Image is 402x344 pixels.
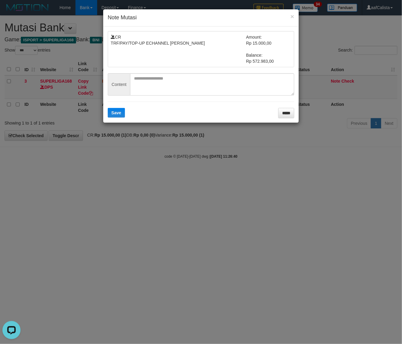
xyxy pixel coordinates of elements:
td: CR TRF/PAY/TOP-UP ECHANNEL [PERSON_NAME] [111,34,246,64]
button: Save [108,108,125,118]
button: × [291,13,294,20]
h4: Note Mutasi [108,14,294,22]
span: Save [111,110,121,115]
span: Content [108,73,130,96]
td: Amount: Rp 15.000,00 Balance: Rp 572.983,00 [246,34,292,64]
button: Open LiveChat chat widget [2,2,21,21]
